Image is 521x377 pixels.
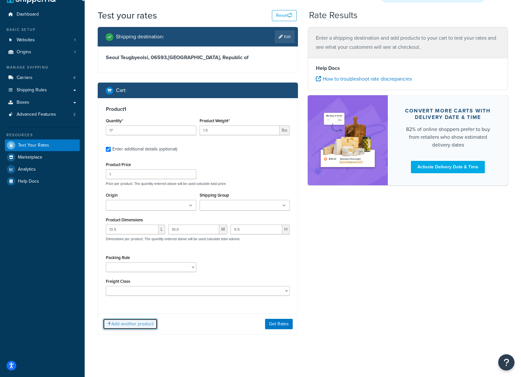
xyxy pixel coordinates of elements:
[219,225,227,234] span: W
[5,27,80,32] div: Basic Setup
[106,147,111,152] input: Enter additional details (optional)
[106,255,130,260] label: Packing Rule
[5,72,80,84] a: Carriers4
[498,354,514,370] button: Open Resource Center
[411,161,485,173] a: Activate Delivery Date & Time
[316,64,500,72] h4: Help Docs
[18,179,39,184] span: Help Docs
[200,118,230,123] label: Product Weight*
[17,75,33,81] span: Carriers
[5,109,80,121] a: Advanced Features2
[309,10,358,20] h2: Rate Results
[5,132,80,138] div: Resources
[316,33,500,52] p: Enter a shipping destination and add products to your cart to test your rates and see what your c...
[159,225,165,234] span: L
[106,279,130,284] label: Freight Class
[116,87,127,93] h2: Cart :
[275,30,295,43] a: Edit
[17,49,31,55] span: Origins
[104,181,291,186] p: Price per product. The quantity entered above will be used calculate total price.
[282,225,290,234] span: H
[317,105,378,175] img: feature-image-ddt-36eae7f7280da8017bfb280eaccd9c446f90b1fe08728e4019434db127062ab4.png
[403,125,492,149] div: 82% of online shoppers prefer to buy from retailers who show estimated delivery dates
[103,318,158,330] button: Add another product
[5,46,80,58] li: Origins
[116,34,164,40] h2: Shipping destination :
[106,217,143,222] label: Product Dimensions
[74,37,76,43] span: 1
[5,139,80,151] a: Test Your Rates
[403,108,492,121] div: Convert more carts with delivery date & time
[5,46,80,58] a: Origins1
[316,75,412,83] a: How to troubleshoot rate discrepancies
[5,109,80,121] li: Advanced Features
[17,37,35,43] span: Websites
[74,49,76,55] span: 1
[73,112,76,117] span: 2
[5,34,80,46] li: Websites
[106,118,123,123] label: Quantity*
[73,75,76,81] span: 4
[17,87,47,93] span: Shipping Rules
[106,125,196,135] input: 0
[200,193,229,198] label: Shipping Group
[112,145,177,154] div: Enter additional details (optional)
[5,72,80,84] li: Carriers
[106,54,290,61] h3: Seoul Teugbyeolsi, 06593 , [GEOGRAPHIC_DATA], Republic of
[106,193,118,198] label: Origin
[18,167,36,172] span: Analytics
[17,100,29,105] span: Boxes
[5,97,80,109] a: Boxes
[200,125,280,135] input: 0.00
[5,163,80,175] a: Analytics
[98,9,157,22] h1: Test your rates
[5,65,80,70] div: Manage Shipping
[5,151,80,163] a: Marketplace
[5,8,80,20] a: Dashboard
[5,175,80,187] a: Help Docs
[18,143,49,148] span: Test Your Rates
[106,106,290,112] h3: Product 1
[280,125,290,135] span: lbs
[17,112,56,117] span: Advanced Features
[272,10,297,21] button: Reset
[17,12,39,17] span: Dashboard
[5,34,80,46] a: Websites1
[5,84,80,96] a: Shipping Rules
[265,319,293,329] button: Get Rates
[104,237,241,241] p: Dimensions per product. The quantity entered above will be used calculate total volume.
[18,155,42,160] span: Marketplace
[106,162,131,167] label: Product Price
